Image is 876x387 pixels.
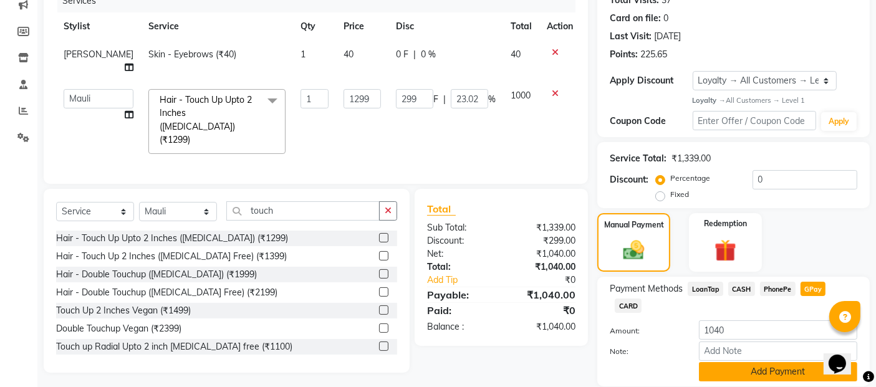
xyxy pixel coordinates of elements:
[699,342,857,361] input: Add Note
[141,12,293,41] th: Service
[388,12,503,41] th: Disc
[413,48,416,61] span: |
[226,201,380,221] input: Search or Scan
[610,115,692,128] div: Coupon Code
[64,49,133,60] span: [PERSON_NAME]
[501,221,585,234] div: ₹1,339.00
[693,96,726,105] strong: Loyalty →
[148,49,236,60] span: Skin - Eyebrows (₹40)
[821,112,857,131] button: Apply
[640,48,667,61] div: 225.65
[501,260,585,274] div: ₹1,040.00
[433,93,438,106] span: F
[604,219,664,231] label: Manual Payment
[56,268,257,281] div: Hair - Double Touchup ([MEDICAL_DATA]) (₹1999)
[704,218,747,229] label: Redemption
[56,250,287,263] div: Hair - Touch Up 2 Inches ([MEDICAL_DATA] Free) (₹1399)
[418,221,501,234] div: Sub Total:
[418,320,501,333] div: Balance :
[693,111,816,130] input: Enter Offer / Coupon Code
[610,48,638,61] div: Points:
[488,93,496,106] span: %
[516,274,585,287] div: ₹0
[610,282,683,295] span: Payment Methods
[699,362,857,381] button: Add Payment
[56,322,181,335] div: Double Touchup Vegan (₹2399)
[56,304,191,317] div: Touch Up 2 Inches Vegan (₹1499)
[418,287,501,302] div: Payable:
[511,90,531,101] span: 1000
[671,152,711,165] div: ₹1,339.00
[418,260,501,274] div: Total:
[190,134,196,145] a: x
[501,234,585,247] div: ₹299.00
[511,49,521,60] span: 40
[610,152,667,165] div: Service Total:
[699,320,857,340] input: Amount
[418,274,515,287] a: Add Tip
[615,299,642,313] span: CARD
[801,282,826,296] span: GPay
[418,303,501,318] div: Paid:
[293,12,336,41] th: Qty
[501,303,585,318] div: ₹0
[503,12,539,41] th: Total
[708,237,743,264] img: _gift.svg
[56,286,277,299] div: Hair - Double Touchup ([MEDICAL_DATA] Free) (₹2199)
[610,74,692,87] div: Apply Discount
[610,12,661,25] div: Card on file:
[301,49,306,60] span: 1
[600,346,689,357] label: Note:
[344,49,354,60] span: 40
[670,189,689,200] label: Fixed
[396,48,408,61] span: 0 F
[56,340,292,353] div: Touch up Radial Upto 2 inch [MEDICAL_DATA] free (₹1100)
[600,325,689,337] label: Amount:
[501,320,585,333] div: ₹1,040.00
[539,12,580,41] th: Action
[663,12,668,25] div: 0
[56,232,288,245] div: Hair - Touch Up Upto 2 Inches ([MEDICAL_DATA]) (₹1299)
[610,30,652,43] div: Last Visit:
[427,203,456,216] span: Total
[336,12,388,41] th: Price
[160,94,252,145] span: Hair - Touch Up Upto 2 Inches ([MEDICAL_DATA]) (₹1299)
[421,48,436,61] span: 0 %
[824,337,864,375] iframe: chat widget
[760,282,796,296] span: PhonePe
[670,173,710,184] label: Percentage
[418,247,501,260] div: Net:
[501,247,585,260] div: ₹1,040.00
[610,173,648,186] div: Discount:
[418,234,501,247] div: Discount:
[693,95,857,106] div: All Customers → Level 1
[728,282,755,296] span: CASH
[443,93,446,106] span: |
[688,282,723,296] span: LoanTap
[501,287,585,302] div: ₹1,040.00
[617,238,650,262] img: _cash.svg
[56,12,141,41] th: Stylist
[654,30,681,43] div: [DATE]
